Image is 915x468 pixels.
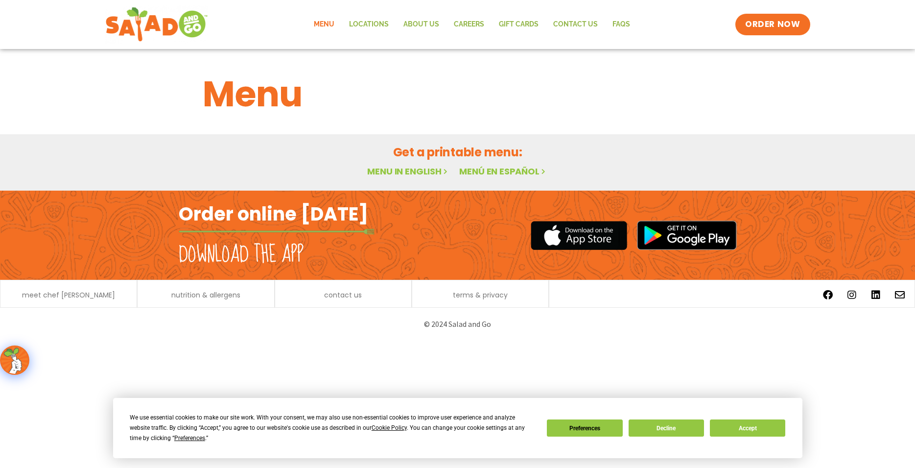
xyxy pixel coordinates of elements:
[113,398,802,458] div: Cookie Consent Prompt
[179,229,375,234] img: fork
[531,220,627,251] img: appstore
[367,165,449,177] a: Menu in English
[629,419,704,437] button: Decline
[174,435,205,442] span: Preferences
[184,318,732,331] p: © 2024 Salad and Go
[203,144,713,161] h2: Get a printable menu:
[459,165,547,177] a: Menú en español
[171,292,240,298] a: nutrition & allergens
[342,13,396,36] a: Locations
[179,241,304,269] h2: Download the app
[324,292,362,298] a: contact us
[637,221,737,250] img: google_play
[22,292,115,298] a: meet chef [PERSON_NAME]
[453,292,508,298] a: terms & privacy
[446,13,492,36] a: Careers
[306,13,342,36] a: Menu
[547,419,622,437] button: Preferences
[1,346,28,374] img: wpChatIcon
[492,13,546,36] a: GIFT CARDS
[203,68,713,121] h1: Menu
[546,13,605,36] a: Contact Us
[105,5,209,44] img: new-SAG-logo-768×292
[396,13,446,36] a: About Us
[179,202,368,226] h2: Order online [DATE]
[372,424,407,431] span: Cookie Policy
[735,14,810,35] a: ORDER NOW
[745,19,800,30] span: ORDER NOW
[710,419,785,437] button: Accept
[306,13,637,36] nav: Menu
[130,413,535,443] div: We use essential cookies to make our site work. With your consent, we may also use non-essential ...
[605,13,637,36] a: FAQs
